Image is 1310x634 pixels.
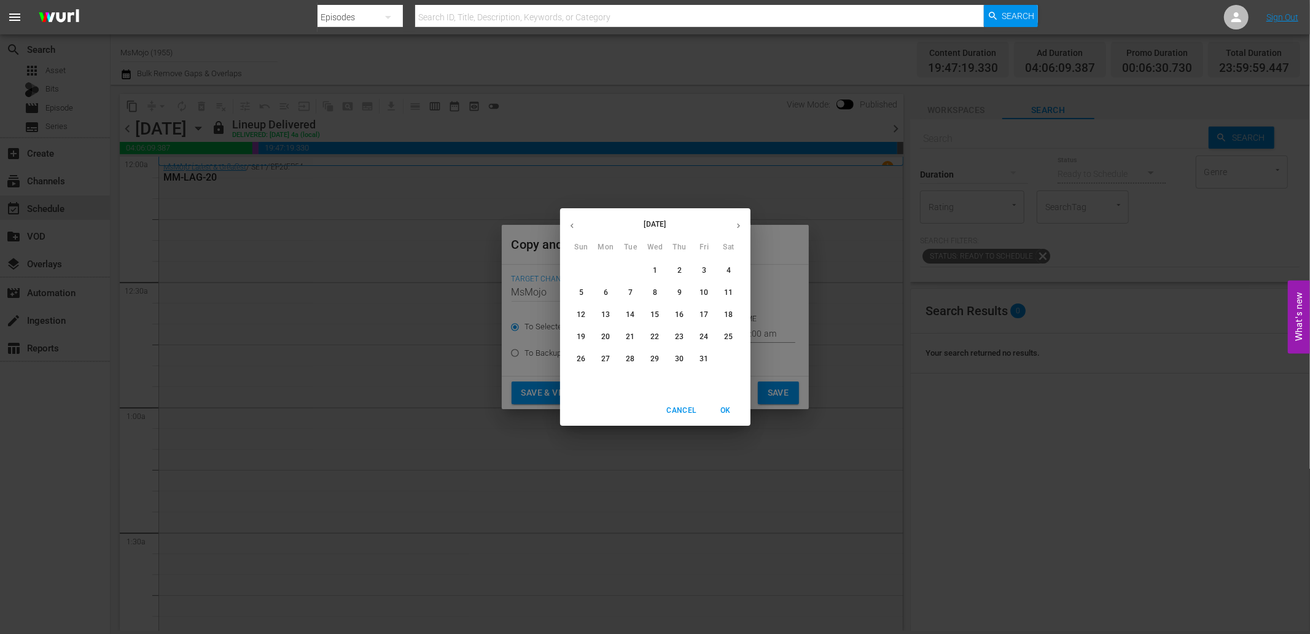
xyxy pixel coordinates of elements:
p: [DATE] [584,219,727,230]
button: OK [706,401,746,421]
p: 28 [626,354,634,364]
button: 30 [669,348,691,370]
button: 2 [669,260,691,282]
button: 20 [595,326,617,348]
p: 11 [724,288,733,298]
button: 7 [620,282,642,304]
p: 31 [700,354,708,364]
p: 7 [628,288,633,298]
span: Tue [620,241,642,254]
span: Sat [718,241,740,254]
span: Sun [571,241,593,254]
button: 19 [571,326,593,348]
button: 18 [718,304,740,326]
button: 8 [644,282,666,304]
p: 5 [579,288,583,298]
span: Mon [595,241,617,254]
button: 10 [693,282,715,304]
a: Sign Out [1266,12,1298,22]
p: 29 [650,354,659,364]
p: 21 [626,332,634,342]
p: 22 [650,332,659,342]
button: 14 [620,304,642,326]
p: 25 [724,332,733,342]
span: Cancel [666,404,696,417]
button: 21 [620,326,642,348]
button: 16 [669,304,691,326]
p: 15 [650,310,659,320]
button: Cancel [661,401,701,421]
span: menu [7,10,22,25]
p: 1 [653,265,657,276]
p: 13 [601,310,610,320]
p: 17 [700,310,708,320]
button: 27 [595,348,617,370]
p: 19 [577,332,585,342]
button: 9 [669,282,691,304]
span: Thu [669,241,691,254]
p: 30 [675,354,684,364]
button: 24 [693,326,715,348]
p: 2 [677,265,682,276]
p: 9 [677,288,682,298]
button: 5 [571,282,593,304]
p: 16 [675,310,684,320]
button: 29 [644,348,666,370]
button: Open Feedback Widget [1288,281,1310,354]
p: 3 [702,265,706,276]
button: 28 [620,348,642,370]
p: 20 [601,332,610,342]
button: 3 [693,260,715,282]
button: 23 [669,326,691,348]
p: 27 [601,354,610,364]
span: OK [711,404,741,417]
p: 12 [577,310,585,320]
button: 11 [718,282,740,304]
button: 1 [644,260,666,282]
p: 8 [653,288,657,298]
button: 12 [571,304,593,326]
button: 15 [644,304,666,326]
p: 4 [727,265,731,276]
button: 4 [718,260,740,282]
button: 6 [595,282,617,304]
button: 26 [571,348,593,370]
span: Wed [644,241,666,254]
p: 14 [626,310,634,320]
button: 31 [693,348,715,370]
span: Fri [693,241,715,254]
button: 22 [644,326,666,348]
span: Search [1002,5,1035,27]
button: 13 [595,304,617,326]
p: 26 [577,354,585,364]
button: 25 [718,326,740,348]
p: 10 [700,288,708,298]
p: 23 [675,332,684,342]
img: ans4CAIJ8jUAAAAAAAAAAAAAAAAAAAAAAAAgQb4GAAAAAAAAAAAAAAAAAAAAAAAAJMjXAAAAAAAAAAAAAAAAAAAAAAAAgAT5G... [29,3,88,32]
p: 18 [724,310,733,320]
p: 6 [604,288,608,298]
p: 24 [700,332,708,342]
button: 17 [693,304,715,326]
